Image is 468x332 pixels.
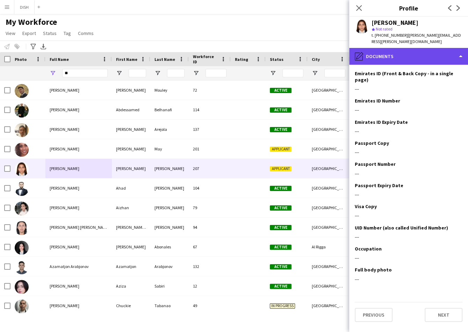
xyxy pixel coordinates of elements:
[355,128,462,134] div: ---
[116,57,137,62] span: First Name
[50,225,110,230] span: [PERSON_NAME] [PERSON_NAME]
[189,276,231,296] div: 12
[3,29,18,38] a: View
[112,237,150,256] div: [PERSON_NAME]
[112,100,150,119] div: Abdessamed
[150,237,189,256] div: Abonales
[308,159,350,178] div: [GEOGRAPHIC_DATA]
[15,260,29,274] img: Azamatjon Arabjonov
[270,70,276,76] button: Open Filter Menu
[14,0,35,14] button: DISH
[355,276,462,282] div: ---
[112,178,150,198] div: Ahad
[355,182,403,189] h3: Passport Expiry Date
[112,198,150,217] div: Aizhan
[312,70,318,76] button: Open Filter Menu
[6,30,15,36] span: View
[355,98,400,104] h3: Emirates ID Number
[15,241,29,255] img: Angelee Abonales
[150,120,189,139] div: Arejola
[270,225,291,230] span: Active
[308,257,350,276] div: [GEOGRAPHIC_DATA]
[282,69,303,77] input: Status Filter Input
[154,70,161,76] button: Open Filter Menu
[270,127,291,132] span: Active
[150,100,189,119] div: Belhanafi
[50,70,56,76] button: Open Filter Menu
[355,234,462,240] div: ---
[150,80,189,100] div: Mouley
[150,257,189,276] div: Arabjonov
[189,198,231,217] div: 79
[308,198,350,217] div: [GEOGRAPHIC_DATA]
[15,182,29,196] img: Ahad Khabibullaev
[154,57,175,62] span: Last Name
[20,29,39,38] a: Export
[206,69,226,77] input: Workforce ID Filter Input
[308,276,350,296] div: [GEOGRAPHIC_DATA]
[324,69,345,77] input: City Filter Input
[355,246,382,252] h3: Occupation
[308,139,350,158] div: [GEOGRAPHIC_DATA]
[349,3,468,13] h3: Profile
[355,119,408,125] h3: Emirates ID Expiry Date
[15,299,29,313] img: Chuckie Tabanao
[270,245,291,250] span: Active
[15,280,29,294] img: Aziza Sabiri
[308,296,350,315] div: [GEOGRAPHIC_DATA]
[189,80,231,100] div: 72
[61,29,74,38] a: Tag
[270,303,295,309] span: In progress
[308,120,350,139] div: [GEOGRAPHIC_DATA]
[112,80,150,100] div: [PERSON_NAME]
[15,221,29,235] img: Ana Elizabeth Fuentes Hinostroza
[50,283,79,289] span: [PERSON_NAME]
[116,70,122,76] button: Open Filter Menu
[50,264,89,269] span: Azamatjon Arabjonov
[270,147,291,152] span: Applicant
[355,203,377,210] h3: Visa Copy
[150,139,189,158] div: May
[270,166,291,171] span: Applicant
[15,143,29,157] img: Abigail May
[355,225,448,231] h3: UID Number (also called Unified Number)
[6,17,57,27] span: My Workforce
[235,57,248,62] span: Rating
[50,57,69,62] span: Full Name
[150,178,189,198] div: [PERSON_NAME]
[189,296,231,315] div: 49
[372,33,461,44] span: | [PERSON_NAME][EMAIL_ADDRESS][PERSON_NAME][DOMAIN_NAME]
[150,276,189,296] div: Sabiri
[189,257,231,276] div: 132
[270,264,291,269] span: Active
[50,87,79,93] span: [PERSON_NAME]
[308,178,350,198] div: [GEOGRAPHIC_DATA]
[270,57,283,62] span: Status
[355,140,389,146] h3: Passport Copy
[193,54,218,64] span: Workforce ID
[308,218,350,237] div: [GEOGRAPHIC_DATA]
[15,57,27,62] span: Photo
[50,127,79,132] span: [PERSON_NAME]
[189,100,231,119] div: 114
[29,42,37,51] app-action-btn: Advanced filters
[40,29,59,38] a: Status
[112,120,150,139] div: [PERSON_NAME]
[189,159,231,178] div: 207
[50,185,79,191] span: [PERSON_NAME]
[355,212,462,219] div: ---
[75,29,96,38] a: Comms
[22,30,36,36] span: Export
[64,30,71,36] span: Tag
[150,218,189,237] div: [PERSON_NAME]
[355,308,393,322] button: Previous
[50,244,79,249] span: [PERSON_NAME]
[270,186,291,191] span: Active
[150,296,189,315] div: Tabanao
[270,205,291,211] span: Active
[270,107,291,113] span: Active
[308,237,350,256] div: Al Rigga
[355,161,396,167] h3: Passport Number
[39,42,48,51] app-action-btn: Export XLSX
[270,88,291,93] span: Active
